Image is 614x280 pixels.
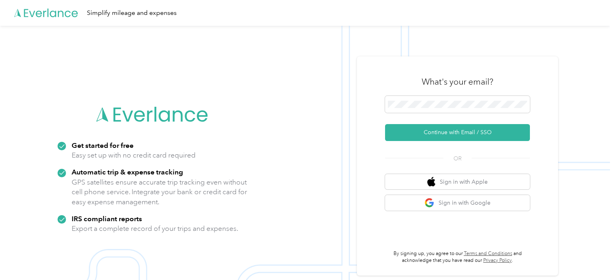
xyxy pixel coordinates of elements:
[464,251,512,257] a: Terms and Conditions
[72,214,142,223] strong: IRS compliant reports
[72,224,238,234] p: Export a complete record of your trips and expenses.
[72,150,196,160] p: Easy set up with no credit card required
[569,235,614,280] iframe: Everlance-gr Chat Button Frame
[424,198,435,208] img: google logo
[385,124,530,141] button: Continue with Email / SSO
[427,177,435,187] img: apple logo
[72,141,134,149] strong: Get started for free
[483,257,512,263] a: Privacy Policy
[72,177,247,207] p: GPS satellites ensure accurate trip tracking even without cell phone service. Integrate your bank...
[422,76,493,87] h3: What's your email?
[385,250,530,264] p: By signing up, you agree to our and acknowledge that you have read our .
[385,195,530,211] button: google logoSign in with Google
[87,8,177,18] div: Simplify mileage and expenses
[385,174,530,190] button: apple logoSign in with Apple
[443,154,472,163] span: OR
[72,168,183,176] strong: Automatic trip & expense tracking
